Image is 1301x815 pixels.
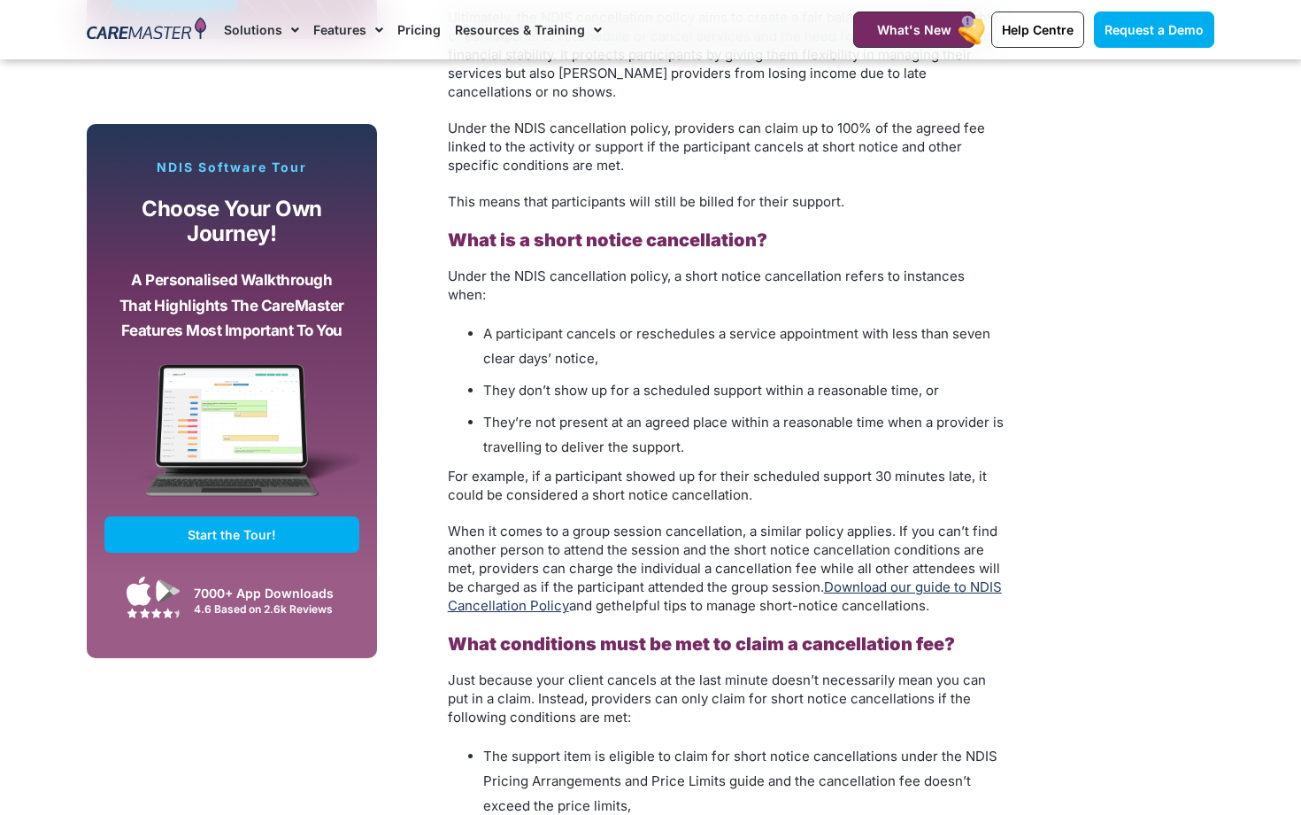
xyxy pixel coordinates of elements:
[1094,12,1214,48] a: Request a Demo
[127,608,180,618] img: Google Play Store App Review Stars
[448,522,1005,615] p: helpful tips to manage short-notice cancellations.
[188,527,276,542] span: Start the Tour!
[448,468,987,503] span: For example, if a participant showed up for their scheduled support 30 minutes late, it could be ...
[104,364,359,516] img: CareMaster Software Mockup on Screen
[991,12,1084,48] a: Help Centre
[448,671,986,726] span: Just because your client cancels at the last minute doesn’t necessarily mean you can put in a cla...
[118,197,346,247] p: Choose your own journey!
[483,414,1004,455] span: They’re not present at an agreed place within a reasonable time when a provider is travelling to ...
[118,268,346,344] p: A personalised walkthrough that highlights the CareMaster features most important to you
[448,633,955,655] b: What conditions must be met to claim a cancellation fee?
[87,17,206,43] img: CareMaster Logo
[448,229,767,251] b: What is a short notice cancellation?
[156,578,181,604] img: Google Play App Icon
[194,602,350,616] div: 4.6 Based on 2.6k Reviews
[104,159,359,175] p: NDIS Software Tour
[1105,22,1204,37] span: Request a Demo
[448,523,1002,614] span: When it comes to a group session cancellation, a similar policy applies. If you can’t find anothe...
[853,12,975,48] a: What's New
[127,576,151,606] img: Apple App Store Icon
[483,325,990,367] span: A participant cancels or reschedules a service appointment with less than seven clear days’ notice,
[448,193,844,210] span: This means that participants will still be billed for their support.
[1002,22,1074,37] span: Help Centre
[104,516,359,553] a: Start the Tour!
[483,382,939,399] span: They don’t show up for a scheduled support within a reasonable time, or
[194,584,350,602] div: 7000+ App Downloads
[448,268,965,303] span: Under the NDIS cancellation policy, a short notice cancellation refers to instances when:
[448,120,985,174] span: Under the NDIS cancellation policy, providers can claim up to 100% of the agreed fee linked to th...
[448,578,1002,614] a: Download our guide to NDIS Cancellation Policy
[483,748,997,814] span: The support item is eligible to claim for short notice cancellations under the NDIS Pricing Arran...
[877,22,951,37] span: What's New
